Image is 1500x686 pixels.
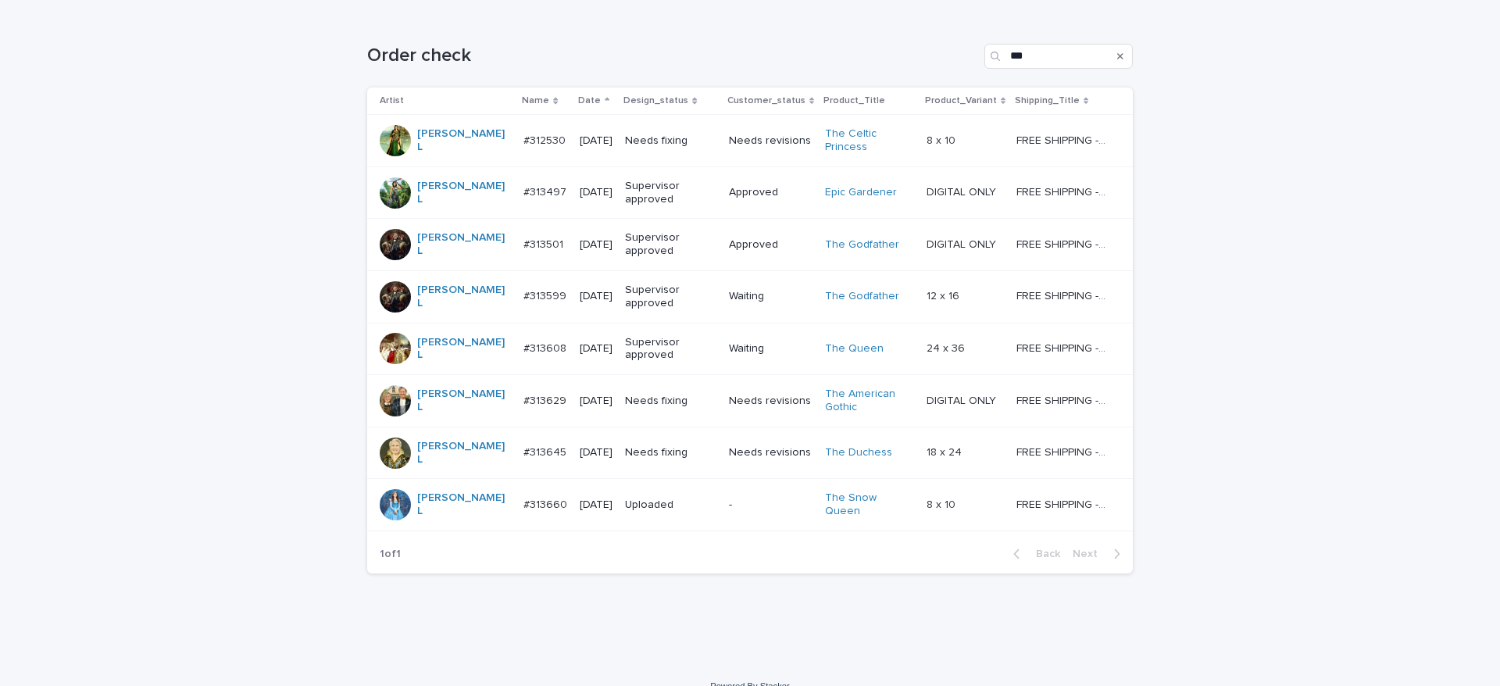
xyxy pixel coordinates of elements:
p: Product_Title [823,92,885,109]
p: Product_Variant [925,92,997,109]
tr: [PERSON_NAME] L #313660#313660 [DATE]Uploaded-The Snow Queen 8 x 108 x 10 FREE SHIPPING - preview... [367,479,1133,531]
p: - [729,498,812,512]
a: The Godfather [825,238,899,252]
p: Needs revisions [729,395,812,408]
tr: [PERSON_NAME] L #312530#312530 [DATE]Needs fixingNeeds revisionsThe Celtic Princess 8 x 108 x 10 ... [367,115,1133,167]
button: Back [1001,547,1066,561]
button: Next [1066,547,1133,561]
a: [PERSON_NAME] L [417,440,511,466]
a: [PERSON_NAME] L [417,388,511,414]
p: 24 x 36 [927,339,968,356]
p: Needs fixing [625,446,716,459]
p: Name [522,92,549,109]
p: 12 x 16 [927,287,962,303]
a: The American Gothic [825,388,913,414]
p: Customer_status [727,92,805,109]
tr: [PERSON_NAME] L #313629#313629 [DATE]Needs fixingNeeds revisionsThe American Gothic DIGITAL ONLYD... [367,375,1133,427]
a: The Celtic Princess [825,127,913,154]
p: 8 x 10 [927,495,959,512]
p: [DATE] [580,498,612,512]
a: [PERSON_NAME] L [417,336,511,363]
p: #313497 [523,183,570,199]
p: Design_status [623,92,688,109]
p: FREE SHIPPING - preview in 1-2 business days, after your approval delivery will take 5-10 b.d. [1016,235,1111,252]
p: [DATE] [580,186,612,199]
tr: [PERSON_NAME] L #313501#313501 [DATE]Supervisor approvedApprovedThe Godfather DIGITAL ONLYDIGITAL... [367,219,1133,271]
p: FREE SHIPPING - preview in 1-2 business days, after your approval delivery will take 5-10 b.d. [1016,183,1111,199]
p: Date [578,92,601,109]
p: Supervisor approved [625,336,716,363]
p: Uploaded [625,498,716,512]
p: [DATE] [580,238,612,252]
a: The Godfather [825,290,899,303]
p: Needs fixing [625,134,716,148]
p: Artist [380,92,404,109]
tr: [PERSON_NAME] L #313497#313497 [DATE]Supervisor approvedApprovedEpic Gardener DIGITAL ONLYDIGITAL... [367,166,1133,219]
p: Needs revisions [729,134,812,148]
p: #312530 [523,131,569,148]
span: Next [1073,548,1107,559]
a: The Queen [825,342,884,356]
p: Shipping_Title [1015,92,1080,109]
a: The Duchess [825,446,892,459]
p: #313599 [523,287,570,303]
input: Search [984,44,1133,69]
p: Needs revisions [729,446,812,459]
p: FREE SHIPPING - preview in 1-2 business days, after your approval delivery will take 5-10 b.d. [1016,391,1111,408]
tr: [PERSON_NAME] L #313645#313645 [DATE]Needs fixingNeeds revisionsThe Duchess 18 x 2418 x 24 FREE S... [367,427,1133,479]
p: #313501 [523,235,566,252]
p: FREE SHIPPING - preview in 1-2 business days, after your approval delivery will take 5-10 b.d. [1016,287,1111,303]
p: [DATE] [580,395,612,408]
p: FREE SHIPPING - preview in 1-2 business days, after your approval delivery will take 5-10 b.d. [1016,495,1111,512]
p: FREE SHIPPING - preview in 1-2 business days, after your approval delivery will take 5-10 b.d. [1016,339,1111,356]
p: DIGITAL ONLY [927,183,999,199]
tr: [PERSON_NAME] L #313608#313608 [DATE]Supervisor approvedWaitingThe Queen 24 x 3624 x 36 FREE SHIP... [367,323,1133,375]
p: 18 x 24 [927,443,965,459]
a: Epic Gardener [825,186,897,199]
p: [DATE] [580,342,612,356]
p: [DATE] [580,446,612,459]
p: Supervisor approved [625,231,716,258]
p: Needs fixing [625,395,716,408]
p: 1 of 1 [367,535,413,573]
p: FREE SHIPPING - preview in 1-2 business days, after your approval delivery will take 5-10 b.d. [1016,131,1111,148]
span: Back [1027,548,1060,559]
a: [PERSON_NAME] L [417,284,511,310]
p: Supervisor approved [625,284,716,310]
p: Waiting [729,290,812,303]
a: [PERSON_NAME] L [417,231,511,258]
p: DIGITAL ONLY [927,391,999,408]
p: #313608 [523,339,570,356]
a: [PERSON_NAME] L [417,180,511,206]
a: [PERSON_NAME] L [417,491,511,518]
a: [PERSON_NAME] L [417,127,511,154]
p: #313660 [523,495,570,512]
p: [DATE] [580,290,612,303]
p: FREE SHIPPING - preview in 1-2 business days, after your approval delivery will take 5-10 b.d. [1016,443,1111,459]
p: Approved [729,186,812,199]
p: #313629 [523,391,570,408]
p: Waiting [729,342,812,356]
a: The Snow Queen [825,491,913,518]
p: Supervisor approved [625,180,716,206]
p: DIGITAL ONLY [927,235,999,252]
p: #313645 [523,443,570,459]
p: [DATE] [580,134,612,148]
p: 8 x 10 [927,131,959,148]
tr: [PERSON_NAME] L #313599#313599 [DATE]Supervisor approvedWaitingThe Godfather 12 x 1612 x 16 FREE ... [367,270,1133,323]
h1: Order check [367,45,978,67]
p: Approved [729,238,812,252]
